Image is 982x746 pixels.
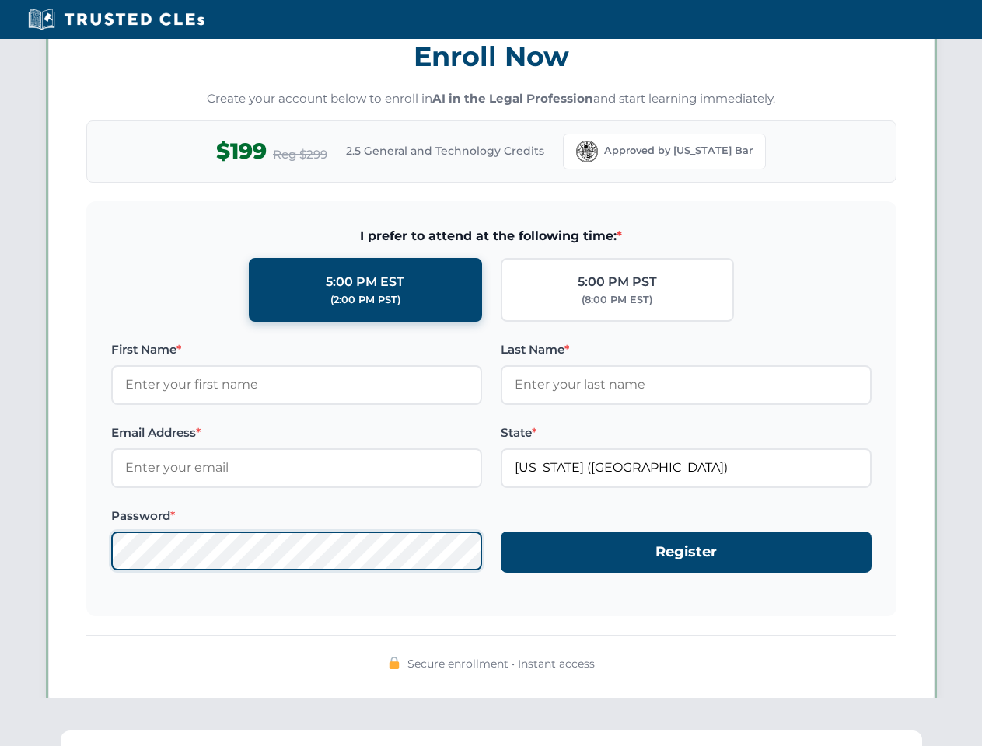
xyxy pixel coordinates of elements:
[604,143,753,159] span: Approved by [US_STATE] Bar
[501,340,872,359] label: Last Name
[216,134,267,169] span: $199
[582,292,652,308] div: (8:00 PM EST)
[86,32,896,81] h3: Enroll Now
[111,340,482,359] label: First Name
[111,507,482,525] label: Password
[326,272,404,292] div: 5:00 PM EST
[346,142,544,159] span: 2.5 General and Technology Credits
[330,292,400,308] div: (2:00 PM PST)
[578,272,657,292] div: 5:00 PM PST
[111,448,482,487] input: Enter your email
[501,365,872,404] input: Enter your last name
[111,424,482,442] label: Email Address
[407,655,595,672] span: Secure enrollment • Instant access
[273,145,327,164] span: Reg $299
[501,424,872,442] label: State
[576,141,598,162] img: Florida Bar
[86,90,896,108] p: Create your account below to enroll in and start learning immediately.
[111,226,872,246] span: I prefer to attend at the following time:
[111,365,482,404] input: Enter your first name
[501,448,872,487] input: Florida (FL)
[23,8,209,31] img: Trusted CLEs
[501,532,872,573] button: Register
[388,657,400,669] img: 🔒
[432,91,593,106] strong: AI in the Legal Profession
